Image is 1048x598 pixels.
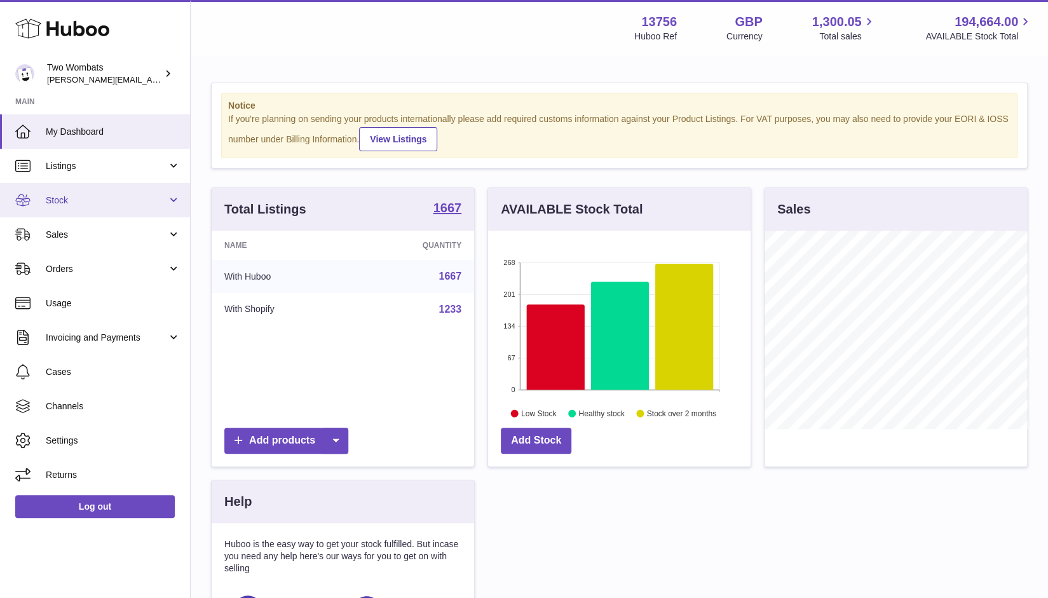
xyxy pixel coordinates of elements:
[433,201,462,214] strong: 1667
[224,428,348,454] a: Add products
[641,13,677,31] strong: 13756
[46,229,167,241] span: Sales
[726,31,763,43] div: Currency
[46,126,180,138] span: My Dashboard
[228,100,1011,112] strong: Notice
[819,31,876,43] span: Total sales
[521,409,557,418] text: Low Stock
[46,263,167,275] span: Orders
[224,201,306,218] h3: Total Listings
[46,435,180,447] span: Settings
[47,62,161,86] div: Two Wombats
[224,538,461,574] p: Huboo is the easy way to get your stock fulfilled. But incase you need any help here's our ways f...
[46,297,180,309] span: Usage
[812,13,876,43] a: 1,300.05 Total sales
[212,231,353,260] th: Name
[647,409,716,418] text: Stock over 2 months
[925,13,1033,43] a: 194,664.00 AVAILABLE Stock Total
[15,64,34,83] img: adam.randall@twowombats.com
[503,259,515,266] text: 268
[46,194,167,207] span: Stock
[507,354,515,362] text: 67
[503,290,515,298] text: 201
[511,386,515,393] text: 0
[777,201,810,218] h3: Sales
[212,293,353,326] td: With Shopify
[503,322,515,330] text: 134
[925,31,1033,43] span: AVAILABLE Stock Total
[433,201,462,217] a: 1667
[15,495,175,518] a: Log out
[359,127,437,151] a: View Listings
[812,13,862,31] span: 1,300.05
[46,332,167,344] span: Invoicing and Payments
[501,201,643,218] h3: AVAILABLE Stock Total
[439,304,461,315] a: 1233
[634,31,677,43] div: Huboo Ref
[212,260,353,293] td: With Huboo
[353,231,474,260] th: Quantity
[46,160,167,172] span: Listings
[47,74,323,85] span: [PERSON_NAME][EMAIL_ADDRESS][PERSON_NAME][DOMAIN_NAME]
[228,113,1011,151] div: If you're planning on sending your products internationally please add required customs informati...
[46,366,180,378] span: Cases
[578,409,625,418] text: Healthy stock
[439,271,461,282] a: 1667
[955,13,1018,31] span: 194,664.00
[224,493,252,510] h3: Help
[735,13,762,31] strong: GBP
[46,400,180,412] span: Channels
[501,428,571,454] a: Add Stock
[46,469,180,481] span: Returns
